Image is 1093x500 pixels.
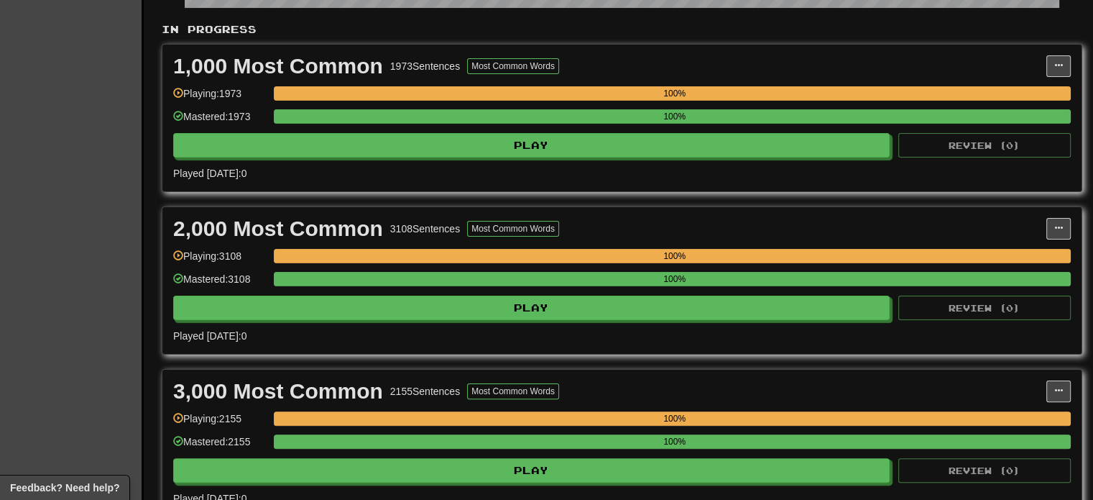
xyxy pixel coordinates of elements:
[173,381,383,402] div: 3,000 Most Common
[173,412,267,435] div: Playing: 2155
[173,86,267,110] div: Playing: 1973
[390,59,460,73] div: 1973 Sentences
[390,222,460,236] div: 3108 Sentences
[278,249,1071,263] div: 100%
[173,330,246,342] span: Played [DATE]: 0
[173,272,267,296] div: Mastered: 3108
[173,133,890,158] button: Play
[390,384,460,399] div: 2155 Sentences
[173,458,890,483] button: Play
[173,218,383,240] div: 2,000 Most Common
[278,86,1071,101] div: 100%
[173,296,890,320] button: Play
[278,412,1071,426] div: 100%
[898,458,1071,483] button: Review (0)
[467,383,559,399] button: Most Common Words
[467,58,559,74] button: Most Common Words
[173,55,383,77] div: 1,000 Most Common
[10,481,119,495] span: Open feedback widget
[173,168,246,179] span: Played [DATE]: 0
[173,435,267,458] div: Mastered: 2155
[898,296,1071,320] button: Review (0)
[278,109,1071,124] div: 100%
[278,435,1071,449] div: 100%
[278,272,1071,286] div: 100%
[162,22,1082,37] p: In Progress
[173,109,267,133] div: Mastered: 1973
[173,249,267,273] div: Playing: 3108
[467,221,559,237] button: Most Common Words
[898,133,1071,158] button: Review (0)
